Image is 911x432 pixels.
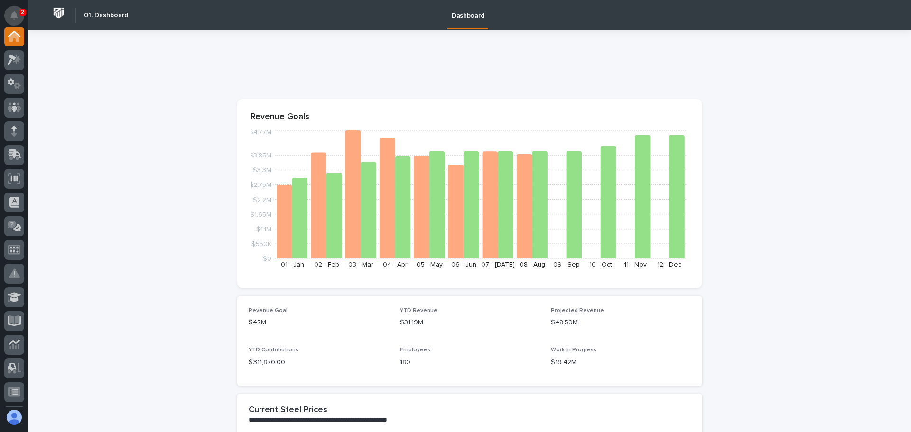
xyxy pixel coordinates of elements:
p: 2 [21,9,24,16]
button: users-avatar [4,407,24,427]
p: $48.59M [551,318,691,328]
text: 02 - Feb [314,261,339,268]
button: Notifications [4,6,24,26]
tspan: $1.65M [250,211,271,218]
text: 03 - Mar [348,261,373,268]
text: 09 - Sep [553,261,580,268]
span: Revenue Goal [249,308,288,313]
span: YTD Revenue [400,308,437,313]
tspan: $2.2M [253,196,271,203]
text: 11 - Nov [624,261,647,268]
h2: Current Steel Prices [249,405,327,415]
tspan: $1.1M [256,226,271,232]
p: Revenue Goals [251,112,689,122]
text: 10 - Oct [589,261,612,268]
span: Projected Revenue [551,308,604,313]
text: 06 - Jun [451,261,476,268]
span: YTD Contributions [249,347,298,353]
text: 01 - Jan [281,261,304,268]
h2: 01. Dashboard [84,11,128,19]
span: Work in Progress [551,347,596,353]
img: Workspace Logo [50,4,67,22]
p: $ 311,870.00 [249,358,389,368]
tspan: $3.85M [249,152,271,159]
text: 12 - Dec [657,261,681,268]
text: 08 - Aug [520,261,545,268]
span: Employees [400,347,430,353]
tspan: $3.3M [253,167,271,174]
p: 180 [400,358,540,368]
text: 04 - Apr [383,261,408,268]
text: 05 - May [417,261,443,268]
p: $31.19M [400,318,540,328]
tspan: $2.75M [250,182,271,188]
tspan: $550K [251,240,271,247]
tspan: $0 [263,256,271,262]
p: $19.42M [551,358,691,368]
p: $47M [249,318,389,328]
tspan: $4.77M [249,129,271,136]
div: Notifications2 [12,11,24,27]
text: 07 - [DATE] [481,261,515,268]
